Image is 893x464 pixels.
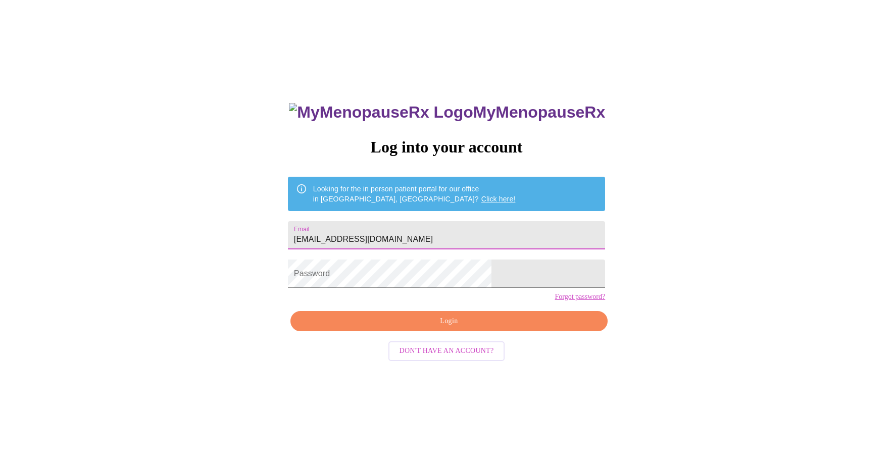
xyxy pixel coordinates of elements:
span: Don't have an account? [400,345,494,357]
a: Don't have an account? [386,346,508,354]
button: Don't have an account? [388,341,505,361]
span: Login [302,315,596,328]
a: Forgot password? [555,293,605,301]
div: Looking for the in person patient portal for our office in [GEOGRAPHIC_DATA], [GEOGRAPHIC_DATA]? [313,180,516,208]
img: MyMenopauseRx Logo [289,103,473,122]
button: Login [290,311,608,332]
a: Click here! [481,195,516,203]
h3: MyMenopauseRx [289,103,605,122]
h3: Log into your account [288,138,605,157]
